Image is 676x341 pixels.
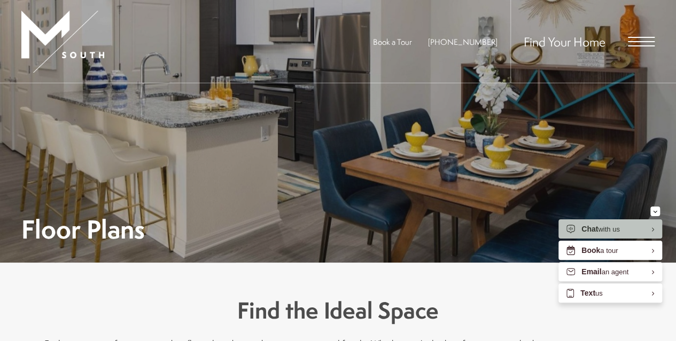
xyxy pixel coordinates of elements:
[628,37,655,46] button: Open Menu
[21,11,104,73] img: MSouth
[44,295,632,327] h3: Find the Ideal Space
[428,36,498,47] span: [PHONE_NUMBER]
[428,36,498,47] a: Call Us at 813-570-8014
[373,36,412,47] a: Book a Tour
[524,33,605,50] a: Find Your Home
[21,217,145,241] h1: Floor Plans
